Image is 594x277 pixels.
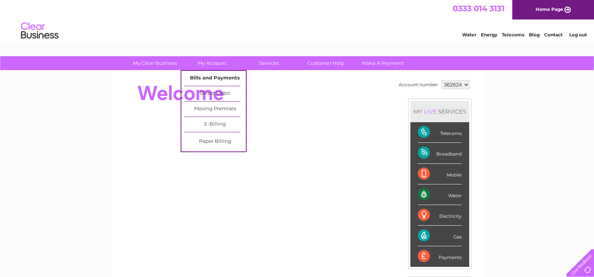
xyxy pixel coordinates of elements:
a: Services [238,56,300,70]
div: Water [418,184,462,205]
a: Customer Help [295,56,357,70]
div: Telecoms [418,122,462,143]
a: Log out [569,32,587,37]
a: Contact [544,32,563,37]
a: Make A Payment [352,56,414,70]
div: Broadband [418,143,462,163]
a: 0333 014 3131 [453,4,504,13]
a: Telecoms [502,32,524,37]
div: Mobile [418,164,462,184]
div: LIVE [422,108,438,115]
div: Electricity [418,205,462,226]
div: Payments [418,246,462,267]
a: Energy [481,32,497,37]
div: Clear Business is a trading name of Verastar Limited (registered in [GEOGRAPHIC_DATA] No. 3667643... [120,4,474,36]
a: Water [462,32,476,37]
a: Blog [529,32,540,37]
img: logo.png [21,19,59,42]
a: Moving Premises [184,102,246,117]
a: My Account [181,56,243,70]
a: Bills and Payments [184,71,246,86]
td: Account number [397,78,440,91]
div: MY SERVICES [410,101,469,122]
a: Direct Debit [184,86,246,101]
a: E-Billing [184,117,246,132]
div: Gas [418,226,462,246]
a: My Clear Business [124,56,186,70]
a: Paper Billing [184,134,246,149]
